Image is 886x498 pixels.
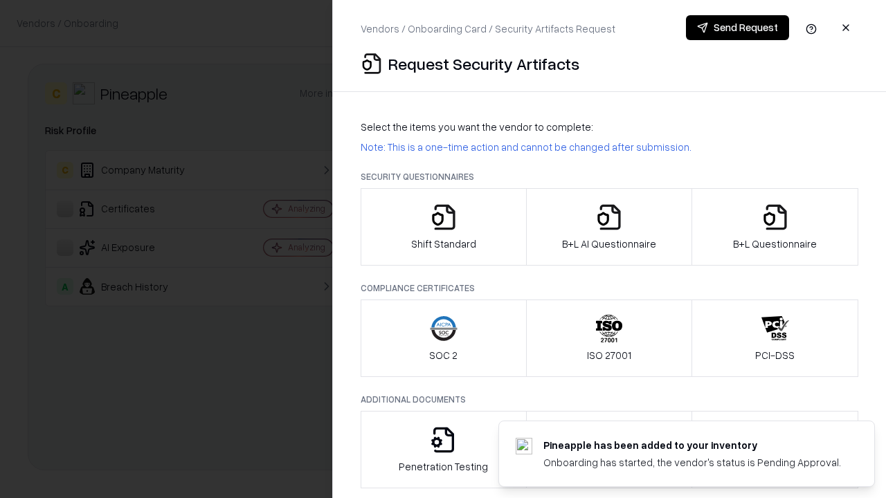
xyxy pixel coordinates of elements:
[361,171,858,183] p: Security Questionnaires
[361,394,858,405] p: Additional Documents
[361,282,858,294] p: Compliance Certificates
[361,299,527,377] button: SOC 2
[361,140,858,154] p: Note: This is a one-time action and cannot be changed after submission.
[691,411,858,488] button: Data Processing Agreement
[733,237,817,251] p: B+L Questionnaire
[361,188,527,266] button: Shift Standard
[691,188,858,266] button: B+L Questionnaire
[361,120,858,134] p: Select the items you want the vendor to complete:
[516,438,532,454] img: pineappleenergy.com
[526,188,693,266] button: B+L AI Questionnaire
[755,348,795,362] p: PCI-DSS
[587,348,631,362] p: ISO 27001
[526,299,693,377] button: ISO 27001
[411,237,476,251] p: Shift Standard
[361,21,615,36] p: Vendors / Onboarding Card / Security Artifacts Request
[562,237,656,251] p: B+L AI Questionnaire
[526,411,693,488] button: Privacy Policy
[361,411,527,488] button: Penetration Testing
[686,15,789,40] button: Send Request
[691,299,858,377] button: PCI-DSS
[429,348,458,362] p: SOC 2
[388,53,579,75] p: Request Security Artifacts
[399,459,488,474] p: Penetration Testing
[543,438,841,452] div: Pineapple has been added to your inventory
[543,455,841,470] div: Onboarding has started, the vendor's status is Pending Approval.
